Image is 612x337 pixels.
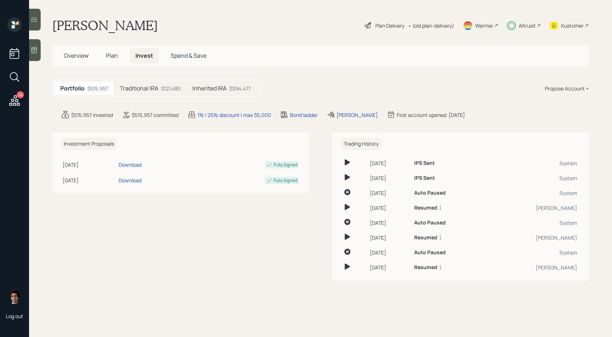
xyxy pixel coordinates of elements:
[290,111,318,119] div: Bond ladder
[375,22,404,29] div: Plan Delivery
[336,111,378,119] div: [PERSON_NAME]
[489,204,577,212] div: [PERSON_NAME]
[561,22,584,29] div: Kustomer
[475,22,493,29] div: Warmer
[6,313,23,320] div: Log out
[132,111,179,119] div: $515,957 committed
[414,235,437,241] h6: Resumed
[119,161,142,168] div: Download
[414,249,446,256] h6: Auto Paused
[370,249,408,256] div: [DATE]
[87,85,108,92] div: $515,957
[519,22,536,29] div: Altruist
[71,111,113,119] div: $515,957 invested
[229,85,251,92] div: $394,477
[489,159,577,167] div: System
[274,162,297,168] div: Fully Signed
[408,22,454,29] div: • (old plan-delivery)
[60,85,85,92] h5: Portfolio
[17,91,24,98] div: 36
[370,264,408,271] div: [DATE]
[489,264,577,271] div: [PERSON_NAME]
[414,175,435,181] h6: IPS Sent
[274,177,297,184] div: Fully Signed
[370,174,408,182] div: [DATE]
[370,159,408,167] div: [DATE]
[545,85,589,92] div: Propose Account +
[414,220,446,226] h6: Auto Paused
[52,17,158,33] h1: [PERSON_NAME]
[489,219,577,227] div: System
[62,176,116,184] div: [DATE]
[120,85,158,92] h5: Traditional IRA
[135,52,153,60] span: Invest
[161,85,181,92] div: $121,480
[414,190,446,196] h6: Auto Paused
[397,111,465,119] div: First account opened: [DATE]
[171,52,207,60] span: Spend & Save
[106,52,118,60] span: Plan
[192,85,227,92] h5: Inherited IRA
[119,176,142,184] div: Download
[341,138,382,150] h6: Trading History
[370,234,408,241] div: [DATE]
[64,52,89,60] span: Overview
[62,161,116,168] div: [DATE]
[414,160,435,166] h6: IPS Sent
[61,138,117,150] h6: Investment Proposals
[370,189,408,197] div: [DATE]
[414,264,437,271] h6: Resumed
[489,189,577,197] div: System
[370,219,408,227] div: [DATE]
[489,234,577,241] div: [PERSON_NAME]
[414,205,437,211] h6: Resumed
[370,204,408,212] div: [DATE]
[197,111,271,119] div: 1% | 25% discount | max $5,000
[7,289,22,304] img: harrison-schaefer-headshot-2.png
[489,249,577,256] div: System
[489,174,577,182] div: System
